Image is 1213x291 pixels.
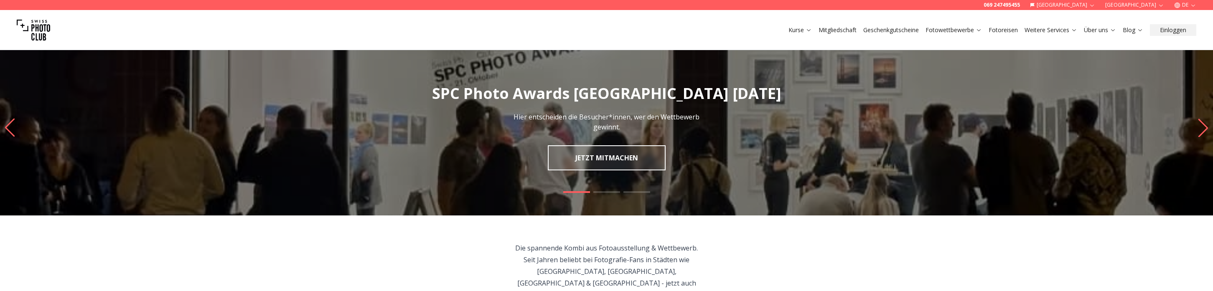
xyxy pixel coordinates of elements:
button: Mitgliedschaft [815,24,860,36]
button: Blog [1119,24,1147,36]
a: JETZT MITMACHEN [548,145,666,170]
a: Blog [1123,26,1143,34]
button: Fotoreisen [985,24,1021,36]
button: Geschenkgutscheine [860,24,922,36]
a: Mitgliedschaft [819,26,857,34]
a: Kurse [788,26,812,34]
a: Geschenkgutscheine [863,26,919,34]
button: Weitere Services [1021,24,1081,36]
button: Kurse [785,24,815,36]
a: Weitere Services [1025,26,1077,34]
img: Swiss photo club [17,13,50,47]
a: 069 247495455 [984,2,1020,8]
button: Über uns [1081,24,1119,36]
a: Fotoreisen [989,26,1018,34]
p: Hier entscheiden die Besucher*innen, wer den Wettbewerb gewinnt. [513,112,700,132]
button: Fotowettbewerbe [922,24,985,36]
button: Einloggen [1150,24,1196,36]
a: Fotowettbewerbe [926,26,982,34]
a: Über uns [1084,26,1116,34]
